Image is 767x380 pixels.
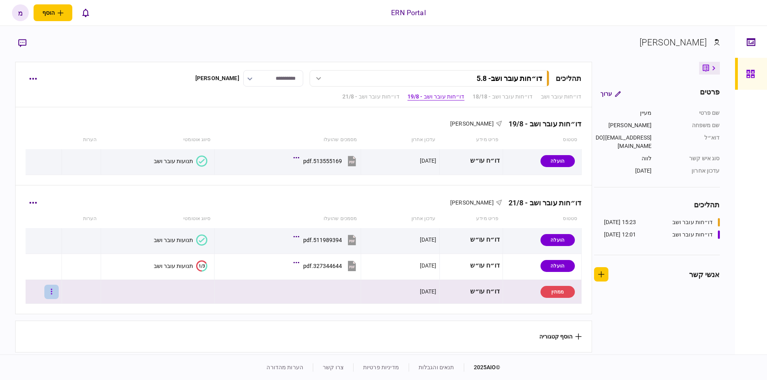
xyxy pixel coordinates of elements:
div: תהליכים [594,199,720,210]
th: סטטוס [503,210,581,228]
div: דו״ח עו״ש [443,152,500,170]
button: ערוך [594,87,627,101]
div: שם פרטי [660,109,720,117]
th: סטטוס [503,131,581,149]
th: הערות [62,131,101,149]
th: הערות [62,210,101,228]
a: צרו קשר [323,364,344,370]
div: ERN Portal [391,8,425,18]
div: [DATE] [594,167,652,175]
button: תנועות עובר ושב [154,234,207,246]
th: פריט מידע [439,210,503,228]
div: [PERSON_NAME] [640,36,707,49]
button: פתח תפריט להוספת לקוח [34,4,72,21]
a: דו״חות עובר ושב [541,93,582,101]
div: הועלה [540,234,575,246]
a: דו״חות עובר ושב - 18/18 [473,93,533,101]
div: עדכון אחרון [660,167,720,175]
div: [PERSON_NAME] [594,121,652,130]
div: [DATE] [420,236,437,244]
div: 12:01 [DATE] [604,230,636,239]
div: ממתין [540,286,575,298]
div: [DATE] [420,287,437,295]
div: דו״ח עו״ש [443,283,500,301]
button: 327344644.pdf [295,257,358,275]
button: 1/3תנועות עובר ושב [154,260,207,272]
a: דו״חות עובר ושב12:01 [DATE] [604,230,720,239]
th: פריט מידע [439,131,503,149]
button: 513555169.pdf [295,152,358,170]
button: דו״חות עובר ושב- 5.8 [310,70,549,87]
div: פרטים [700,87,720,101]
button: 511989394.pdf [295,231,358,249]
div: הועלה [540,260,575,272]
th: סיווג אוטומטי [101,131,214,149]
div: [EMAIL_ADDRESS][DOMAIN_NAME] [594,134,652,150]
a: מדיניות פרטיות [363,364,399,370]
div: דו״חות עובר ושב - 21/8 [502,199,582,207]
th: סיווג אוטומטי [101,210,214,228]
div: מעיין [594,109,652,117]
div: אנשי קשר [689,269,720,280]
a: הערות מהדורה [266,364,303,370]
text: 1/3 [199,263,205,268]
a: דו״חות עובר ושב15:23 [DATE] [604,218,720,226]
div: דוא״ל [660,134,720,150]
a: דו״חות עובר ושב - 21/8 [342,93,399,101]
th: מסמכים שהועלו [215,131,361,149]
th: מסמכים שהועלו [215,210,361,228]
span: [PERSON_NAME] [450,120,494,127]
div: דו״ח עו״ש [443,257,500,275]
div: תהליכים [556,73,582,84]
div: [PERSON_NAME] [195,74,239,83]
th: עדכון אחרון [361,210,439,228]
div: 511989394.pdf [303,237,342,243]
button: מ [12,4,29,21]
div: 15:23 [DATE] [604,218,636,226]
span: [PERSON_NAME] [450,199,494,206]
div: תנועות עובר ושב [154,158,193,164]
div: לווה [594,154,652,163]
div: הועלה [540,155,575,167]
div: דו״ח עו״ש [443,231,500,249]
div: [DATE] [420,262,437,270]
div: שם משפחה [660,121,720,130]
div: דו״חות עובר ושב [672,218,713,226]
div: [DATE] [420,157,437,165]
div: דו״חות עובר ושב - 19/8 [502,120,582,128]
div: דו״חות עובר ושב [672,230,713,239]
div: © 2025 AIO [464,363,501,372]
a: דו״חות עובר ושב - 19/8 [407,93,465,101]
a: תנאים והגבלות [419,364,454,370]
div: 327344644.pdf [303,263,342,269]
th: עדכון אחרון [361,131,439,149]
div: תנועות עובר ושב [154,263,193,269]
div: תנועות עובר ושב [154,237,193,243]
div: סוג איש קשר [660,154,720,163]
button: פתח רשימת התראות [77,4,94,21]
button: הוסף קטגוריה [539,333,582,340]
div: דו״חות עובר ושב - 5.8 [477,74,542,83]
button: תנועות עובר ושב [154,156,207,167]
div: 513555169.pdf [303,158,342,164]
